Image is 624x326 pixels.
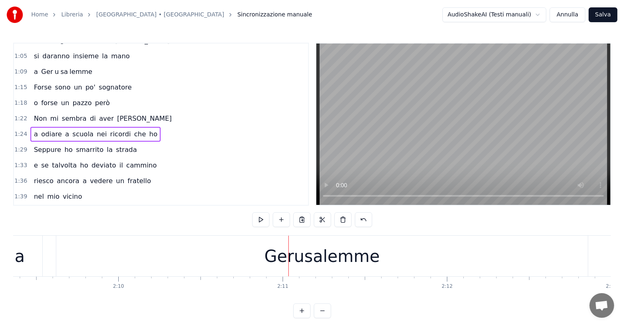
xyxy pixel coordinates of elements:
[33,51,40,61] span: si
[94,98,111,108] span: però
[127,176,152,186] span: fratello
[75,145,104,154] span: smarrito
[60,98,70,108] span: un
[61,11,83,19] a: Libreria
[40,161,49,170] span: se
[98,114,115,123] span: aver
[14,146,27,154] span: 1:29
[33,98,39,108] span: o
[7,7,23,23] img: youka
[69,67,93,76] span: lemme
[33,145,62,154] span: Seppure
[113,283,124,290] div: 2:10
[14,161,27,170] span: 1:33
[40,98,58,108] span: forse
[606,283,617,290] div: 2:13
[61,114,87,123] span: sembra
[31,11,312,19] nav: breadcrumb
[589,293,614,318] div: Aprire la chat
[85,83,96,92] span: po'
[51,161,77,170] span: talvolta
[101,51,108,61] span: la
[96,129,108,139] span: nei
[72,51,100,61] span: insieme
[111,51,131,61] span: mano
[73,83,83,92] span: un
[33,192,44,201] span: nel
[72,98,93,108] span: pazzo
[79,161,89,170] span: ho
[89,114,97,123] span: di
[14,193,27,201] span: 1:39
[54,67,60,76] span: u
[41,51,70,61] span: daranno
[91,161,117,170] span: deviato
[277,283,288,290] div: 2:11
[14,115,27,123] span: 1:22
[40,129,62,139] span: odiare
[82,176,87,186] span: a
[14,99,27,107] span: 1:18
[60,67,69,76] span: sa
[71,129,94,139] span: scuola
[115,176,125,186] span: un
[125,161,157,170] span: cammino
[33,129,39,139] span: a
[134,129,147,139] span: che
[116,114,173,123] span: [PERSON_NAME]
[14,130,27,138] span: 1:24
[89,176,113,186] span: vedere
[40,67,54,76] span: Ger
[442,283,453,290] div: 2:12
[33,176,54,186] span: riesco
[98,83,132,92] span: sognatore
[31,11,48,19] a: Home
[14,52,27,60] span: 1:05
[148,129,158,139] span: ho
[56,176,80,186] span: ancora
[119,161,124,170] span: il
[64,145,74,154] span: ho
[64,129,70,139] span: a
[115,145,138,154] span: strada
[14,68,27,76] span: 1:09
[14,83,27,92] span: 1:15
[46,192,60,201] span: mio
[14,177,27,185] span: 1:36
[33,114,48,123] span: Non
[62,192,83,201] span: vicino
[33,161,39,170] span: e
[33,83,52,92] span: Forse
[106,145,113,154] span: la
[550,7,585,22] button: Annulla
[589,7,617,22] button: Salva
[264,244,380,269] div: Gerusalemme
[96,11,224,19] a: [GEOGRAPHIC_DATA] • [GEOGRAPHIC_DATA]
[109,129,132,139] span: ricordi
[49,114,59,123] span: mi
[237,11,312,19] span: Sincronizzazione manuale
[15,244,25,269] div: a
[33,67,39,76] span: a
[54,83,71,92] span: sono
